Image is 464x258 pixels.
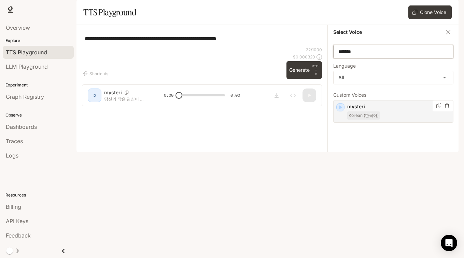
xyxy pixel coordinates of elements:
button: Clone Voice [408,5,452,19]
button: Shortcuts [82,68,111,79]
h1: TTS Playground [83,5,136,19]
div: Open Intercom Messenger [441,235,457,251]
p: ⏎ [312,64,319,76]
button: GenerateCTRL +⏎ [286,61,322,79]
p: Custom Voices [333,93,453,97]
p: 32 / 1000 [306,47,322,53]
span: Korean (한국어) [347,111,380,120]
p: mysteri [347,103,450,110]
div: All [334,71,453,84]
button: Copy Voice ID [435,103,442,108]
p: $ 0.000320 [293,54,315,60]
p: Language [333,64,356,68]
p: CTRL + [312,64,319,72]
